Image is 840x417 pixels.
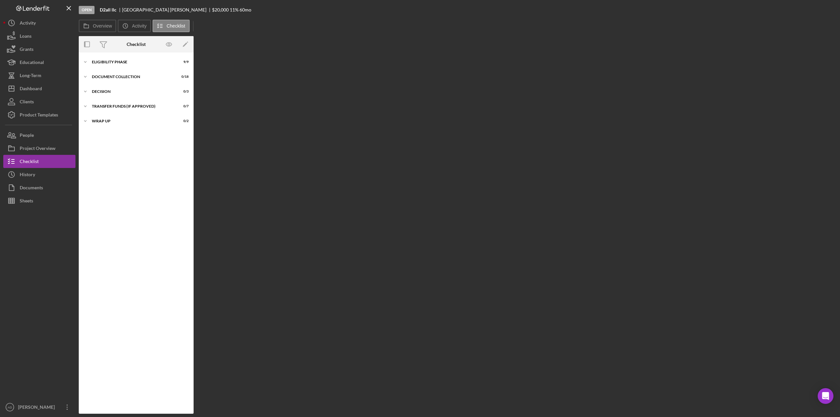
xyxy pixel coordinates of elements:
[20,16,36,31] div: Activity
[20,194,33,209] div: Sheets
[177,119,189,123] div: 0 / 2
[3,30,75,43] button: Loans
[92,90,172,94] div: Decision
[177,75,189,79] div: 0 / 18
[240,7,251,12] div: 60 mo
[93,23,112,29] label: Overview
[20,129,34,143] div: People
[100,7,116,12] b: D2all llc
[132,23,146,29] label: Activity
[92,60,172,64] div: Eligibility Phase
[122,7,212,12] div: [GEOGRAPHIC_DATA] [PERSON_NAME]
[177,104,189,108] div: 0 / 7
[16,401,59,415] div: [PERSON_NAME]
[3,82,75,95] button: Dashboard
[3,155,75,168] button: Checklist
[230,7,239,12] div: 11 %
[118,20,151,32] button: Activity
[20,142,55,156] div: Project Overview
[3,43,75,56] button: Grants
[20,95,34,110] div: Clients
[92,119,172,123] div: Wrap Up
[3,142,75,155] button: Project Overview
[3,181,75,194] button: Documents
[20,168,35,183] div: History
[92,104,172,108] div: Transfer Funds (If Approved)
[3,56,75,69] button: Educational
[79,20,116,32] button: Overview
[20,82,42,97] div: Dashboard
[20,43,33,57] div: Grants
[20,181,43,196] div: Documents
[818,388,833,404] div: Open Intercom Messenger
[3,69,75,82] button: Long-Term
[212,7,229,12] span: $20,000
[177,90,189,94] div: 0 / 3
[3,168,75,181] button: History
[3,108,75,121] button: Product Templates
[3,129,75,142] button: People
[177,60,189,64] div: 9 / 9
[92,75,172,79] div: Document Collection
[3,194,75,207] button: Sheets
[20,69,41,84] div: Long-Term
[3,16,75,30] button: Activity
[79,6,94,14] div: Open
[20,155,39,170] div: Checklist
[8,406,12,409] text: AD
[127,42,146,47] div: Checklist
[153,20,190,32] button: Checklist
[20,108,58,123] div: Product Templates
[20,30,31,44] div: Loans
[3,401,75,414] button: AD[PERSON_NAME]
[20,56,44,71] div: Educational
[167,23,185,29] label: Checklist
[3,95,75,108] button: Clients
